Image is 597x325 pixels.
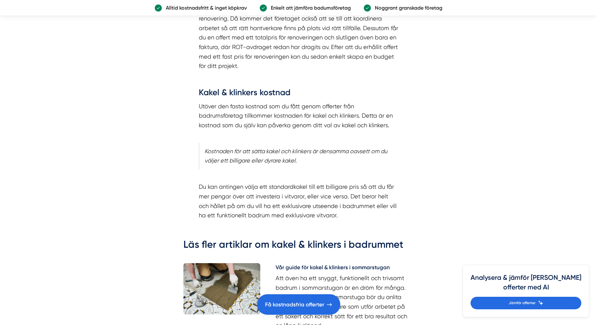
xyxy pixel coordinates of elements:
[267,4,351,12] p: Enkelt att jämföra badumsföretag
[471,297,581,309] a: Jämför offerter
[183,238,414,255] h2: Läs fler artiklar om kakel & klinkers i badrummet
[257,294,340,315] a: Få kostnadsfria offerter
[162,4,247,12] p: Alltid kostnadsfritt & inget köpkrav
[276,263,414,273] a: Vår guide för kakel & klinkers i sommarstugan
[183,263,260,314] img: Vår guide för kakel & klinkers i sommarstugan
[265,300,324,309] span: Få kostnadsfria offerter
[199,143,399,169] blockquote: Kostnaden för att sätta kakel och klinkers är densamma oavsett om du väljer ett billigare eller d...
[199,173,399,220] p: Du kan antingen välja ett standardkakel till ett billigare pris så att du får mer pengar över att...
[509,300,536,306] span: Jämför offerter
[471,273,581,297] h4: Analysera & jämför [PERSON_NAME] offerter med AI
[199,87,399,102] h3: Kakel & klinkers kostnad
[199,102,399,140] p: Utöver den fasta kostnad som du fått genom offerter från badrumsföretag tillkommer kostnaden för ...
[371,4,442,12] p: Noggrant granskade företag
